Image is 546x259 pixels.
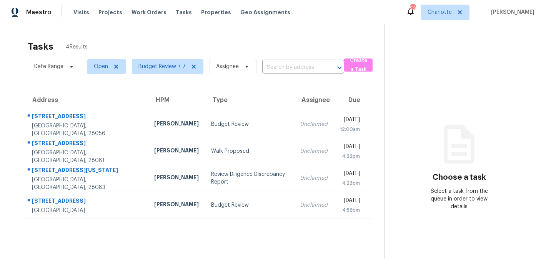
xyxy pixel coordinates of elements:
span: Maestro [26,8,52,16]
div: 4:23pm [340,179,360,187]
div: Unclaimed [300,174,328,182]
div: [DATE] [340,170,360,179]
div: [STREET_ADDRESS] [32,197,142,207]
div: 12:00am [340,125,360,133]
span: Open [94,63,108,70]
div: [GEOGRAPHIC_DATA], [GEOGRAPHIC_DATA], 28081 [32,149,142,164]
div: Unclaimed [300,201,328,209]
div: [DATE] [340,116,360,125]
div: [PERSON_NAME] [154,120,199,129]
div: 4:56pm [340,206,360,214]
th: Address [25,89,148,111]
div: Budget Review [211,201,288,209]
h2: Tasks [28,43,53,50]
button: Create a Task [344,58,373,72]
span: Tasks [176,10,192,15]
div: [STREET_ADDRESS] [32,139,142,149]
th: Type [205,89,294,111]
div: [STREET_ADDRESS] [32,112,142,122]
div: [DATE] [340,197,360,206]
button: Open [334,62,345,73]
div: [GEOGRAPHIC_DATA], [GEOGRAPHIC_DATA], 28083 [32,176,142,191]
div: [GEOGRAPHIC_DATA], [GEOGRAPHIC_DATA], 28056 [32,122,142,137]
span: Visits [73,8,89,16]
th: HPM [148,89,205,111]
div: Select a task from the queue in order to view details [422,187,496,211]
div: [DATE] [340,143,360,152]
th: Due [334,89,372,111]
th: Assignee [294,89,334,111]
div: Unclaimed [300,147,328,155]
span: Properties [201,8,231,16]
input: Search by address [262,62,323,74]
h3: Choose a task [433,174,486,181]
div: [PERSON_NAME] [154,147,199,156]
div: [STREET_ADDRESS][US_STATE] [32,166,142,176]
span: Create a Task [348,56,369,74]
div: Walk Proposed [211,147,288,155]
span: Work Orders [132,8,166,16]
div: Review Diligence Discrepancy Report [211,170,288,186]
span: Geo Assignments [240,8,290,16]
span: Budget Review + 7 [138,63,186,70]
div: [PERSON_NAME] [154,201,199,210]
span: Date Range [34,63,63,70]
span: Assignee [216,63,239,70]
div: 4:22pm [340,152,360,160]
div: [GEOGRAPHIC_DATA] [32,207,142,214]
span: [PERSON_NAME] [488,8,534,16]
span: 4 Results [66,43,88,51]
span: Projects [98,8,122,16]
div: [PERSON_NAME] [154,174,199,183]
div: 50 [410,5,415,12]
div: Unclaimed [300,120,328,128]
span: Charlotte [428,8,452,16]
div: Budget Review [211,120,288,128]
